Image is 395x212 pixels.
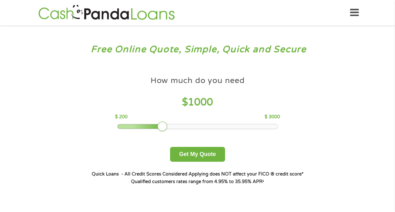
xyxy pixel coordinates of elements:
[18,44,377,55] h3: Free Online Quote, Simple, Quick and Secure
[115,96,280,109] h4: $
[36,4,177,22] img: GetLoanNow Logo
[189,171,304,177] strong: Applying does NOT affect your FICO ® credit score*
[115,114,128,120] p: $ 200
[151,75,245,86] h4: How much do you need
[92,171,187,177] strong: Quick Loans - All Credit Scores Considered
[188,96,213,108] span: 1000
[170,147,225,162] button: Get My Quote
[131,179,264,184] strong: Qualified customers rates range from 4.95% to 35.95% APR¹
[265,114,280,120] p: $ 3000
